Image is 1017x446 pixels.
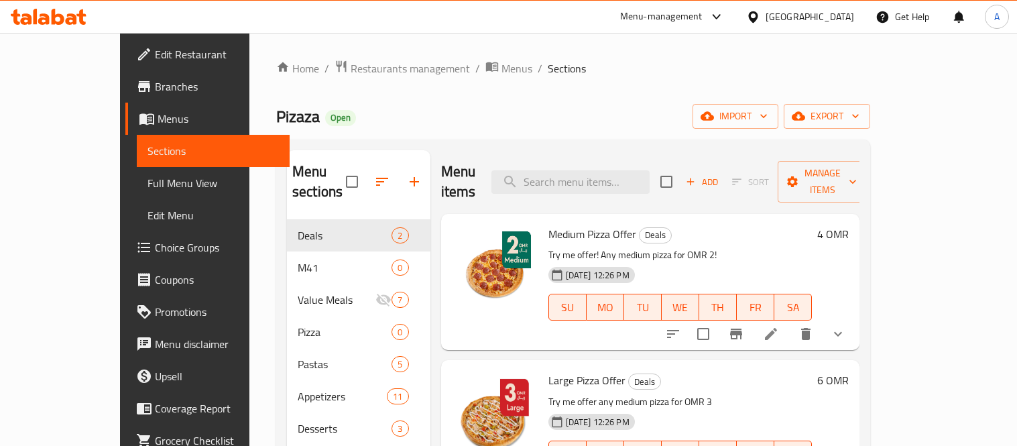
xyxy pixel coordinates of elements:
[387,390,408,403] span: 11
[560,416,635,429] span: [DATE] 12:26 PM
[276,60,870,77] nav: breadcrumb
[125,231,290,264] a: Choice Groups
[794,108,859,125] span: export
[392,292,408,308] div: items
[788,165,857,199] span: Manage items
[817,371,849,390] h6: 6 OMR
[662,294,699,321] button: WE
[538,60,542,76] li: /
[652,168,680,196] span: Select section
[298,421,392,437] span: Desserts
[684,174,720,190] span: Add
[441,162,476,202] h2: Menu items
[628,374,661,390] div: Deals
[298,356,392,372] span: Pastas
[592,298,619,317] span: MO
[137,135,290,167] a: Sections
[287,380,430,412] div: Appetizers11
[338,168,366,196] span: Select all sections
[366,166,398,198] span: Sort sections
[155,272,279,288] span: Coupons
[276,101,320,131] span: Pizaza
[639,227,672,243] div: Deals
[325,110,356,126] div: Open
[324,60,329,76] li: /
[560,269,635,282] span: [DATE] 12:26 PM
[742,298,769,317] span: FR
[587,294,624,321] button: MO
[351,60,470,76] span: Restaurants management
[501,60,532,76] span: Menus
[155,336,279,352] span: Menu disclaimer
[994,9,1000,24] span: A
[548,247,813,264] p: Try me offer! Any medium pizza for OMR 2!
[287,316,430,348] div: Pizza0
[392,358,408,371] span: 5
[548,370,625,390] span: Large Pizza Offer
[790,318,822,350] button: delete
[763,326,779,342] a: Edit menu item
[155,78,279,95] span: Branches
[276,60,319,76] a: Home
[737,294,774,321] button: FR
[830,326,846,342] svg: Show Choices
[452,225,538,311] img: Medium Pizza Offer
[392,227,408,243] div: items
[680,172,723,192] span: Add item
[548,294,587,321] button: SU
[784,104,870,129] button: export
[657,318,689,350] button: sort-choices
[392,423,408,435] span: 3
[548,60,586,76] span: Sections
[125,392,290,425] a: Coverage Report
[491,170,650,194] input: search
[667,298,694,317] span: WE
[548,224,636,244] span: Medium Pizza Offer
[298,292,375,308] div: Value Meals
[287,252,430,284] div: M410
[693,104,778,129] button: import
[822,318,854,350] button: show more
[392,356,408,372] div: items
[287,412,430,445] div: Desserts3
[298,388,387,404] span: Appetizers
[774,294,812,321] button: SA
[392,421,408,437] div: items
[485,60,532,77] a: Menus
[640,227,671,243] span: Deals
[387,388,408,404] div: items
[817,225,849,243] h6: 4 OMR
[147,207,279,223] span: Edit Menu
[624,294,662,321] button: TU
[147,175,279,191] span: Full Menu View
[392,260,408,276] div: items
[629,374,660,390] span: Deals
[155,400,279,416] span: Coverage Report
[298,227,392,243] span: Deals
[292,162,346,202] h2: Menu sections
[720,318,752,350] button: Branch-specific-item
[147,143,279,159] span: Sections
[398,166,430,198] button: Add section
[125,296,290,328] a: Promotions
[137,167,290,199] a: Full Menu View
[630,298,656,317] span: TU
[155,46,279,62] span: Edit Restaurant
[335,60,470,77] a: Restaurants management
[137,199,290,231] a: Edit Menu
[548,394,813,410] p: Try me offer any medium pizza for OMR 3
[375,292,392,308] svg: Inactive section
[298,260,392,276] span: M41
[158,111,279,127] span: Menus
[689,320,717,348] span: Select to update
[125,70,290,103] a: Branches
[125,360,290,392] a: Upsell
[287,284,430,316] div: Value Meals7
[392,326,408,339] span: 0
[298,324,392,340] div: Pizza
[125,103,290,135] a: Menus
